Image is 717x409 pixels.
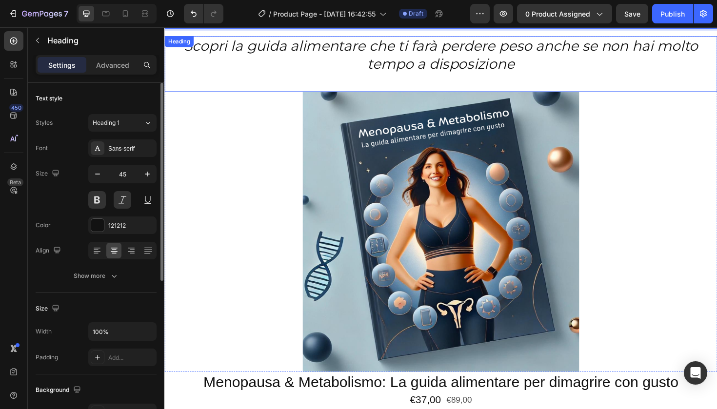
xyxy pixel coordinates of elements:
[7,178,23,186] div: Beta
[89,323,156,340] input: Auto
[108,353,154,362] div: Add...
[36,221,51,230] div: Color
[88,114,157,132] button: Heading 1
[684,361,707,385] div: Open Intercom Messenger
[660,9,685,19] div: Publish
[64,8,68,19] p: 7
[36,353,58,362] div: Padding
[36,267,157,285] button: Show more
[652,4,693,23] button: Publish
[36,327,52,336] div: Width
[36,244,63,257] div: Align
[525,9,590,19] span: 0 product assigned
[108,221,154,230] div: 121212
[36,384,83,397] div: Background
[616,4,648,23] button: Save
[36,302,61,315] div: Size
[273,9,376,19] span: Product Page - [DATE] 16:42:55
[93,118,119,127] span: Heading 1
[36,118,53,127] div: Styles
[259,387,294,403] div: €37,00
[298,388,326,401] div: €89,00
[184,4,223,23] div: Undo/Redo
[164,27,717,409] iframe: Design area
[108,144,154,153] div: Sans-serif
[624,10,640,18] span: Save
[9,104,23,112] div: 450
[36,144,48,153] div: Font
[517,4,612,23] button: 0 product assigned
[4,4,73,23] button: 7
[47,35,153,46] p: Heading
[409,9,423,18] span: Draft
[96,60,129,70] p: Advanced
[36,167,61,180] div: Size
[36,94,62,103] div: Text style
[48,60,76,70] p: Settings
[74,271,119,281] div: Show more
[269,9,271,19] span: /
